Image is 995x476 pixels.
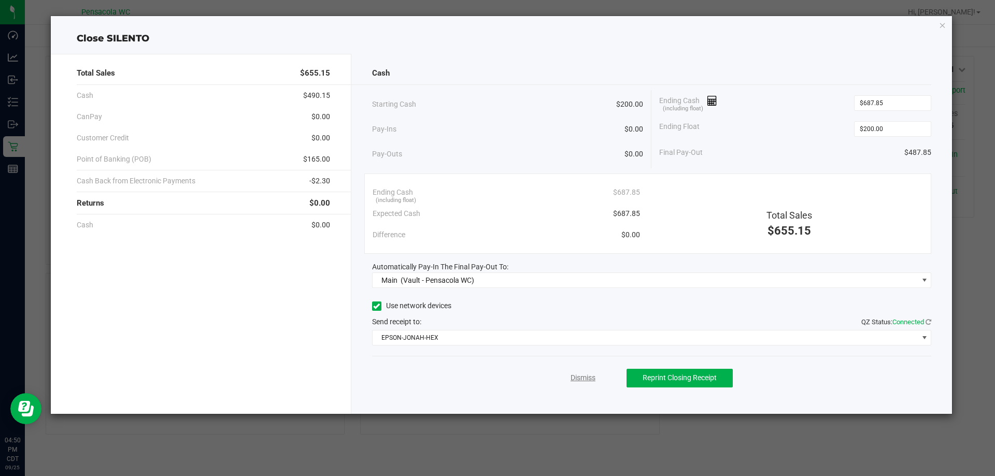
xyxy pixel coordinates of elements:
[624,124,643,135] span: $0.00
[624,149,643,160] span: $0.00
[311,133,330,143] span: $0.00
[373,330,918,345] span: EPSON-JONAH-HEX
[77,67,115,79] span: Total Sales
[77,220,93,230] span: Cash
[767,224,811,237] span: $655.15
[613,187,640,198] span: $687.85
[904,147,931,158] span: $487.85
[381,276,397,284] span: Main
[373,229,405,240] span: Difference
[77,154,151,165] span: Point of Banking (POB)
[372,318,421,326] span: Send receipt to:
[659,121,700,137] span: Ending Float
[10,393,41,424] iframe: Resource center
[303,90,330,101] span: $490.15
[303,154,330,165] span: $165.00
[77,176,195,186] span: Cash Back from Electronic Payments
[373,208,420,219] span: Expected Cash
[77,90,93,101] span: Cash
[766,210,812,221] span: Total Sales
[372,99,416,110] span: Starting Cash
[861,318,931,326] span: QZ Status:
[627,369,733,387] button: Reprint Closing Receipt
[372,149,402,160] span: Pay-Outs
[311,111,330,122] span: $0.00
[613,208,640,219] span: $687.85
[663,105,703,113] span: (including float)
[309,176,330,186] span: -$2.30
[643,373,717,382] span: Reprint Closing Receipt
[77,111,102,122] span: CanPay
[616,99,643,110] span: $200.00
[659,147,703,158] span: Final Pay-Out
[300,67,330,79] span: $655.15
[311,220,330,230] span: $0.00
[372,67,390,79] span: Cash
[51,32,953,46] div: Close SILENTO
[373,187,413,198] span: Ending Cash
[571,372,595,383] a: Dismiss
[77,192,330,214] div: Returns
[376,196,416,205] span: (including float)
[659,95,717,111] span: Ending Cash
[309,197,330,209] span: $0.00
[372,300,451,311] label: Use network devices
[372,263,508,271] span: Automatically Pay-In The Final Pay-Out To:
[77,133,129,143] span: Customer Credit
[621,229,640,240] span: $0.00
[892,318,924,326] span: Connected
[401,276,474,284] span: (Vault - Pensacola WC)
[372,124,396,135] span: Pay-Ins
